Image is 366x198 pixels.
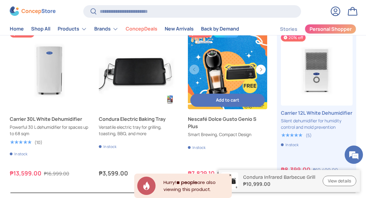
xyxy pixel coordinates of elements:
a: Carrier 12L White Dehumidifier [281,109,353,117]
a: Condura Electric Baking Tray [99,115,178,123]
div: Minimize live chat window [100,3,115,18]
a: Condura Electric Baking Tray [99,30,178,109]
a: Shop All [31,23,50,35]
span: 20% off [281,34,306,41]
textarea: Type your message and hit 'Enter' [3,133,116,154]
a: View details [323,176,356,186]
nav: Secondary [265,23,356,35]
div: Chat with us now [32,34,102,42]
a: Nescafé Dolce Gusto Genio S Plus [188,115,267,130]
summary: Brands [91,23,122,35]
p: Condura Infrared Barbecue Grill [243,174,315,180]
a: Carrier 30L White Dehumidifier [10,30,89,109]
a: ConcepDeals [126,23,157,35]
div: Close [229,174,232,177]
a: Back by Demand [201,23,239,35]
a: Nescafé Dolce Gusto Genio S Plus [188,30,267,109]
a: Personal Shopper [305,24,356,34]
span: We're online! [35,60,84,121]
strong: ₱10,999.00 [243,180,315,188]
span: Add to cart [216,97,239,103]
a: Home [10,23,24,35]
img: ConcepStore [10,7,56,16]
a: Carrier 30L White Dehumidifier [10,115,89,123]
summary: Products [54,23,91,35]
a: Stories [280,23,297,35]
button: Add to cart [190,94,265,107]
a: Carrier 12L White Dehumidifier [281,34,353,106]
span: Personal Shopper [310,27,352,32]
nav: Primary [10,23,239,35]
a: New Arrivals [165,23,194,35]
